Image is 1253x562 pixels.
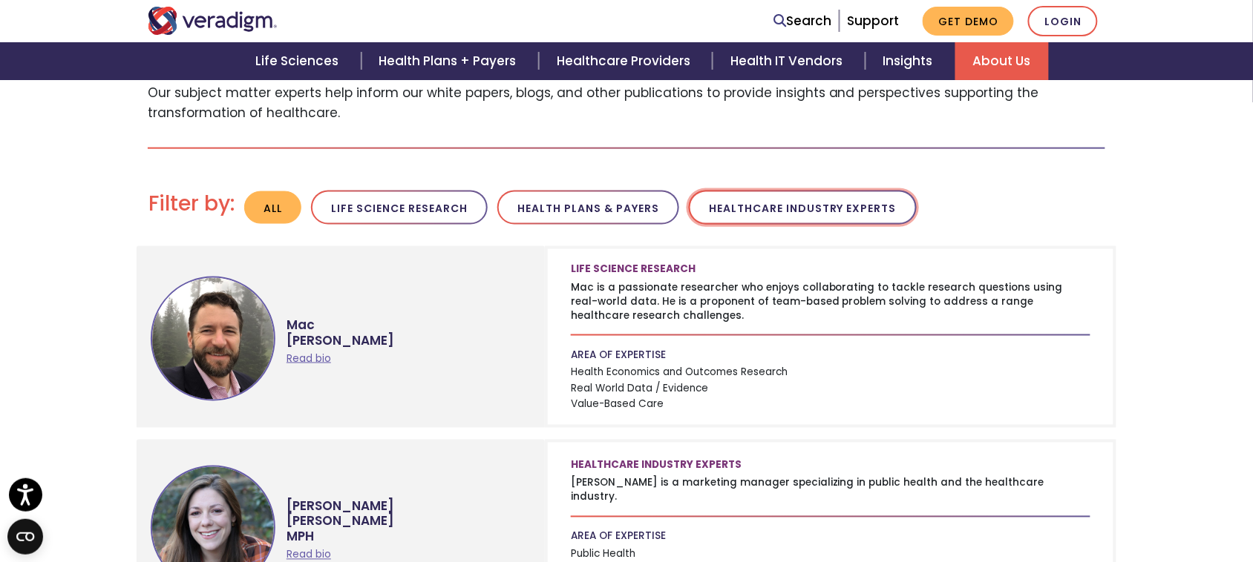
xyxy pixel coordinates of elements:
p: [PERSON_NAME] is a marketing manager specializing in public health and the healthcare industry. [571,476,1090,504]
a: Read bio [287,548,331,562]
span: [PERSON_NAME] [287,514,526,529]
span: Health Economics and Outcomes Research [571,365,1090,381]
button: Healthcare Industry Experts [689,191,917,225]
a: Health IT Vendors [713,42,865,80]
span: MPH [287,529,526,544]
p: AREA OF EXPERTISE [571,348,1090,362]
a: Read bio [287,351,331,366]
a: Search [773,11,831,31]
a: Healthcare Providers [539,42,713,80]
a: Get Demo [923,7,1014,36]
p: AREA OF EXPERTISE [571,529,1090,543]
p: Our subject matter experts help inform our white papers, blogs, and other publications to provide... [148,83,1105,123]
p: Mac is a passionate researcher who enjoys collaborating to tackle research questions using real-w... [571,280,1090,323]
span: [PERSON_NAME] [287,333,526,348]
a: About Us [955,42,1049,80]
a: Health Plans + Payers [361,42,539,80]
a: Life Sciences [238,42,361,80]
span: Real World Data / Evidence [571,381,1090,397]
a: Insights [866,42,955,80]
span: Value-Based Care [571,397,1090,413]
button: Life Science Research [311,191,488,225]
span: [PERSON_NAME] [287,488,526,514]
button: Open CMP widget [7,519,43,555]
button: Health Plans & Payers [497,191,679,225]
h2: Filter by: [148,191,235,216]
a: Login [1028,6,1098,36]
a: Support [847,12,899,30]
img: Veradigm logo [148,7,278,35]
span: Life Science Research [571,262,701,276]
span: Mac [287,306,526,332]
button: All [244,191,301,225]
span: Healthcare Industry Experts [571,458,747,472]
